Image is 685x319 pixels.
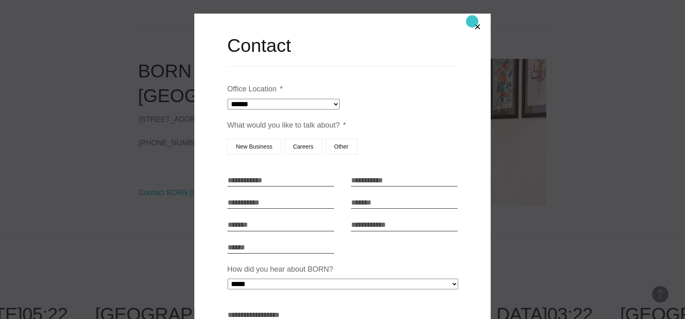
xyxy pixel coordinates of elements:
label: Other [326,139,357,154]
h2: Contact [227,33,458,58]
label: New Business [227,139,281,154]
label: Office Location [227,84,283,94]
label: What would you like to talk about? [227,121,346,130]
label: How did you hear about BORN? [227,265,333,274]
label: Careers [284,139,322,154]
